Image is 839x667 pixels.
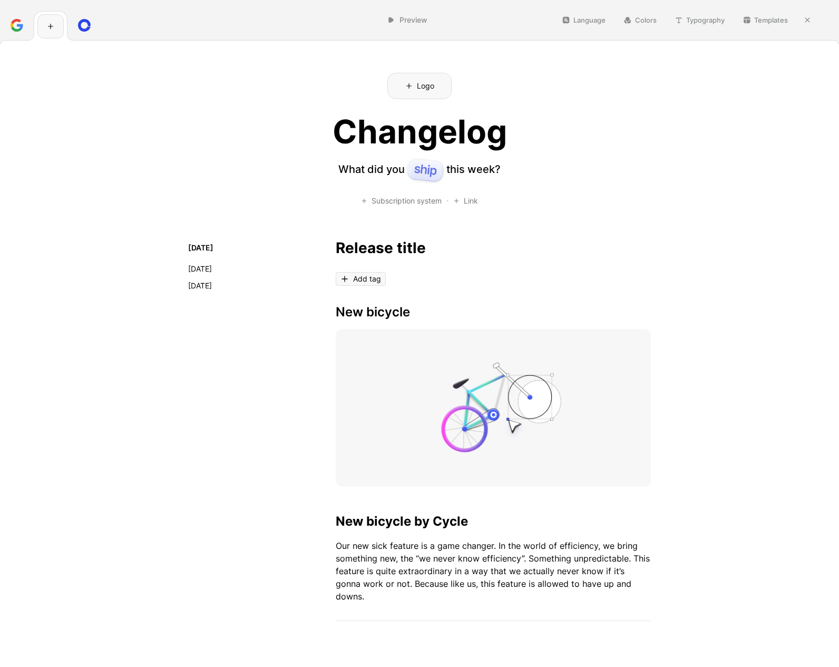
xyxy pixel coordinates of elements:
div: Subscription system [361,196,442,206]
img: Ship badge [407,158,444,182]
a: Preview [382,12,432,28]
div: [DATE][DATE][DATE] [181,235,254,299]
div: LogoChangelogWhat did youShip badgethis week?Subscription systemLink [84,60,755,222]
div: Logo [387,73,452,99]
span: Add tag [353,273,381,285]
img: releaseImage.light-Dgt5QZeq.webp [336,329,651,487]
h3: New bicycle by Cycle [336,511,651,531]
span: this week? [446,163,501,176]
p: Our new sick feature is a game changer. In the world of efficiency, we bring something new, the “... [336,539,651,603]
div: Add tag [329,265,658,293]
li: [DATE] [188,263,247,275]
li: [DATE] [188,241,247,254]
button: Templates [738,13,793,27]
h3: New bicycle [336,304,651,321]
h2: Release title [336,241,651,254]
div: New bicycleNew bicycle by CycleOur new sick feature is a game changer. In the world of efficiency... [329,297,658,610]
button: Typography [670,13,729,27]
li: [DATE] [188,279,247,292]
div: Logo [405,80,434,92]
div: Release title [329,235,658,261]
button: Language [557,13,610,27]
div: Link [451,193,481,209]
span: What did you [338,163,405,176]
div: Subscription system [358,193,444,209]
div: Link [453,196,478,206]
button: Colors [619,13,661,27]
h1: Changelog [333,114,507,150]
